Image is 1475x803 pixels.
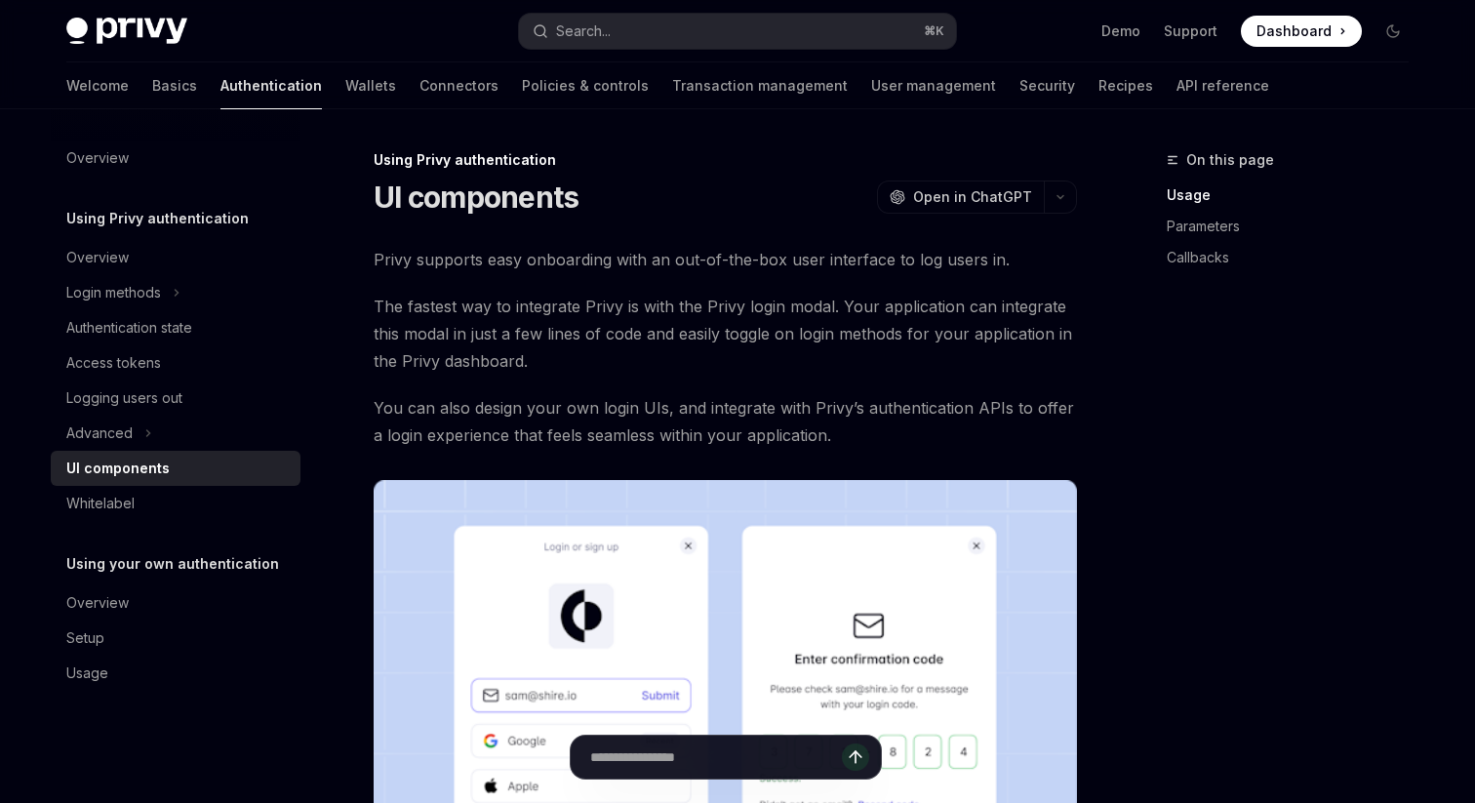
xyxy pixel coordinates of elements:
a: Callbacks [1167,242,1424,273]
span: The fastest way to integrate Privy is with the Privy login modal. Your application can integrate ... [374,293,1077,375]
a: Basics [152,62,197,109]
a: Access tokens [51,345,300,381]
span: On this page [1186,148,1274,172]
div: Authentication state [66,316,192,340]
div: Overview [66,146,129,170]
div: Overview [66,591,129,615]
img: dark logo [66,18,187,45]
h5: Using your own authentication [66,552,279,576]
a: Usage [51,656,300,691]
button: Toggle dark mode [1377,16,1409,47]
div: Search... [556,20,611,43]
a: Logging users out [51,381,300,416]
a: Authentication state [51,310,300,345]
div: Whitelabel [66,492,135,515]
a: Dashboard [1241,16,1362,47]
div: Setup [66,626,104,650]
a: Authentication [220,62,322,109]
button: Send message [842,743,869,771]
span: Privy supports easy onboarding with an out-of-the-box user interface to log users in. [374,246,1077,273]
a: Connectors [419,62,498,109]
button: Open in ChatGPT [877,181,1044,214]
a: Parameters [1167,211,1424,242]
a: Whitelabel [51,486,300,521]
a: API reference [1176,62,1269,109]
a: UI components [51,451,300,486]
span: Dashboard [1256,21,1332,41]
a: Demo [1101,21,1140,41]
a: Welcome [66,62,129,109]
a: Overview [51,141,300,176]
a: Overview [51,240,300,275]
a: Transaction management [672,62,848,109]
a: Setup [51,621,300,656]
div: Overview [66,246,129,269]
div: Login methods [66,281,161,304]
div: Advanced [66,422,133,445]
button: Search...⌘K [519,14,956,49]
a: Overview [51,585,300,621]
h5: Using Privy authentication [66,207,249,230]
a: Support [1164,21,1217,41]
a: Usage [1167,180,1424,211]
a: Policies & controls [522,62,649,109]
div: Usage [66,662,108,685]
span: ⌘ K [924,23,944,39]
a: Security [1019,62,1075,109]
div: Using Privy authentication [374,150,1077,170]
span: Open in ChatGPT [913,187,1032,207]
div: UI components [66,457,170,480]
h1: UI components [374,180,578,215]
div: Access tokens [66,351,161,375]
a: Wallets [345,62,396,109]
span: You can also design your own login UIs, and integrate with Privy’s authentication APIs to offer a... [374,394,1077,449]
a: Recipes [1098,62,1153,109]
a: User management [871,62,996,109]
div: Logging users out [66,386,182,410]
